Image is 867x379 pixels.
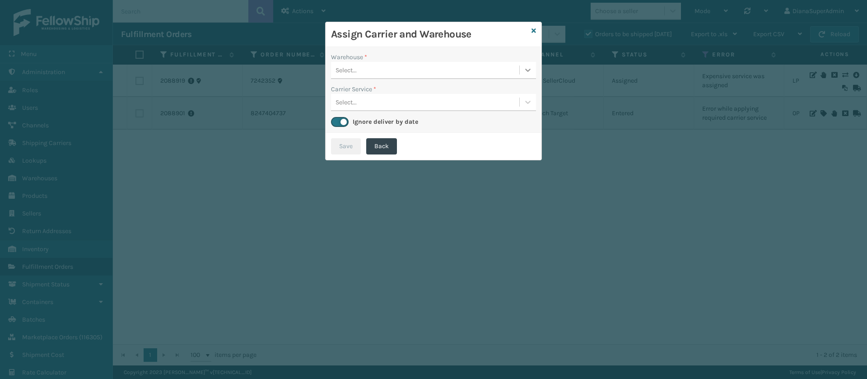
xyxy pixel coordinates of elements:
[331,28,528,41] h3: Assign Carrier and Warehouse
[331,52,367,62] label: Warehouse
[331,84,376,94] label: Carrier Service
[331,138,361,154] button: Save
[336,66,357,75] div: Select...
[366,138,397,154] button: Back
[336,98,357,107] div: Select...
[353,118,418,126] label: Ignore deliver by date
